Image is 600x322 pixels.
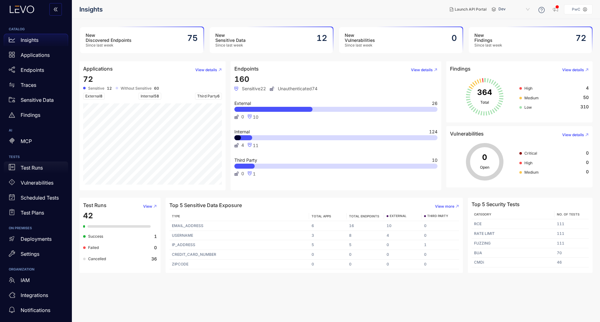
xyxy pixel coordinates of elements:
span: 58 [154,94,159,98]
h2: 72 [576,33,586,43]
span: EXTERNAL [390,214,407,218]
h4: Findings [450,66,471,72]
span: Since last week [474,43,502,47]
td: IP_ADDRESS [169,240,309,250]
p: Vulnerabilities [21,180,53,186]
td: 111 [554,219,589,229]
td: 0 [309,260,347,269]
td: 111 [554,229,589,239]
td: 0 [347,260,384,269]
span: THIRD PARTY [427,214,448,218]
td: 111 [554,239,589,248]
td: 8 [347,231,384,240]
td: 1 [422,240,459,250]
td: ZIPCODE [169,260,309,269]
span: TOTAL APPS [312,214,331,218]
p: Findings [21,112,40,118]
td: 3 [309,231,347,240]
span: Critical [524,151,537,156]
span: warning [9,112,15,118]
button: View more [430,201,459,211]
p: IAM [21,277,30,283]
a: Applications [4,49,68,64]
span: Without Sensitive [121,86,152,91]
span: Unauthenticated 74 [270,86,317,91]
h3: New Discovered Endpoints [86,33,132,43]
td: USERNAME [169,231,309,240]
h6: AI [9,129,63,132]
a: Integrations [4,289,68,304]
span: team [9,277,15,283]
span: Success [88,234,103,239]
span: 6 [217,94,220,98]
span: External [234,101,251,106]
p: Settings [21,251,39,257]
span: 4 [241,143,244,148]
p: Test Runs [21,165,43,171]
b: 0 [154,245,157,250]
td: CREDIT_CARD_NUMBER [169,250,309,260]
span: Since last week [345,43,375,47]
p: Insights [21,37,38,43]
a: Findings [4,109,68,124]
button: View details [190,65,222,75]
h3: New Findings [474,33,502,43]
h6: CATALOG [9,27,63,31]
h6: TESTS [9,155,63,159]
a: Sensitive Data [4,94,68,109]
span: 10 [253,114,258,120]
button: View details [406,65,437,75]
h4: Applications [83,66,113,72]
span: Sensitive 22 [234,86,266,91]
td: 0 [422,221,459,231]
p: MCP [21,138,32,144]
span: 160 [234,75,249,84]
td: 10 [384,221,422,231]
td: 70 [554,248,589,258]
button: Launch API Portal [445,4,492,14]
h6: ON PREMISES [9,226,63,230]
p: Traces [21,82,36,88]
p: Scheduled Tests [21,195,59,201]
a: Test Runs [4,161,68,176]
span: 4 [586,86,589,91]
span: 11 [253,143,258,148]
span: 42 [83,211,93,220]
td: RCE [472,219,554,229]
span: No. of Tests [557,212,580,216]
td: 6 [309,221,347,231]
span: Launch API Portal [455,7,487,12]
span: 0 [241,171,244,176]
td: 16 [347,221,384,231]
h4: Test Runs [83,202,107,208]
p: Notifications [21,307,50,313]
td: EMAIL_ADDRESS [169,221,309,231]
span: Third Party [195,93,222,100]
td: CMDi [472,258,554,267]
p: Sensitive Data [21,97,54,103]
a: Vulnerabilities [4,176,68,191]
td: 0 [384,250,422,260]
td: 0 [384,260,422,269]
span: View [143,204,152,209]
p: Test Plans [21,210,44,215]
span: swap [9,82,15,88]
h2: 0 [452,33,457,43]
span: External [83,93,105,100]
b: 36 [151,256,157,261]
a: Test Plans [4,206,68,221]
a: MCP [4,135,68,150]
a: Settings [4,248,68,263]
a: IAM [4,274,68,289]
a: Insights [4,34,68,49]
h3: New Sensitive Data [215,33,246,43]
span: Dev [498,4,531,14]
span: 10 [432,158,437,162]
b: 60 [154,86,159,91]
h2: 12 [317,33,327,43]
td: RATE LIMIT [472,229,554,239]
td: 46 [554,258,589,267]
td: BUA [472,248,554,258]
h2: 75 [187,33,198,43]
span: Internal [138,93,161,100]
